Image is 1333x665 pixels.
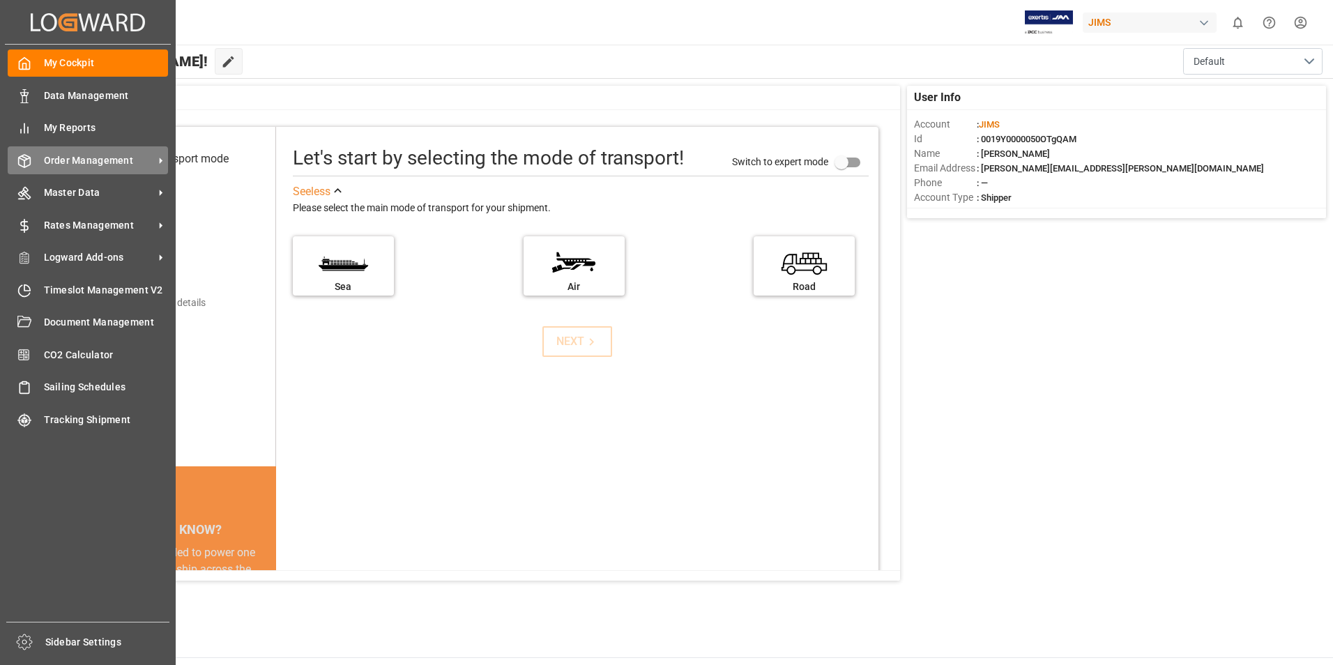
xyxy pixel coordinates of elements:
a: CO2 Calculator [8,341,168,368]
span: : Shipper [977,192,1012,203]
span: My Reports [44,121,169,135]
img: Exertis%20JAM%20-%20Email%20Logo.jpg_1722504956.jpg [1025,10,1073,35]
button: next slide / item [257,544,276,662]
div: Please select the main mode of transport for your shipment. [293,200,869,217]
span: Default [1194,54,1225,69]
span: Hello [PERSON_NAME]! [58,48,208,75]
a: My Cockpit [8,49,168,77]
div: JIMS [1083,13,1217,33]
button: show 0 new notifications [1222,7,1254,38]
span: Account Type [914,190,977,205]
span: Rates Management [44,218,154,233]
span: JIMS [979,119,1000,130]
a: Document Management [8,309,168,336]
span: My Cockpit [44,56,169,70]
div: Sea [300,280,387,294]
span: User Info [914,89,961,106]
a: Data Management [8,82,168,109]
span: Sidebar Settings [45,635,170,650]
div: Air [531,280,618,294]
span: : — [977,178,988,188]
span: Phone [914,176,977,190]
span: : [PERSON_NAME][EMAIL_ADDRESS][PERSON_NAME][DOMAIN_NAME] [977,163,1264,174]
span: Tracking Shipment [44,413,169,427]
div: NEXT [556,333,599,350]
span: CO2 Calculator [44,348,169,362]
button: open menu [1183,48,1323,75]
span: Name [914,146,977,161]
div: Add shipping details [119,296,206,310]
a: Sailing Schedules [8,374,168,401]
a: My Reports [8,114,168,142]
span: Timeslot Management V2 [44,283,169,298]
a: Tracking Shipment [8,406,168,433]
button: Help Center [1254,7,1285,38]
span: Logward Add-ons [44,250,154,265]
span: Email Address [914,161,977,176]
div: Let's start by selecting the mode of transport! [293,144,684,173]
div: See less [293,183,330,200]
span: Document Management [44,315,169,330]
span: : [PERSON_NAME] [977,148,1050,159]
span: Master Data [44,185,154,200]
span: Data Management [44,89,169,103]
a: Timeslot Management V2 [8,276,168,303]
div: Road [761,280,848,294]
span: Sailing Schedules [44,380,169,395]
span: : 0019Y0000050OTgQAM [977,134,1076,144]
span: Id [914,132,977,146]
span: Order Management [44,153,154,168]
span: Switch to expert mode [732,155,828,167]
span: : [977,119,1000,130]
span: Account [914,117,977,132]
button: JIMS [1083,9,1222,36]
button: NEXT [542,326,612,357]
